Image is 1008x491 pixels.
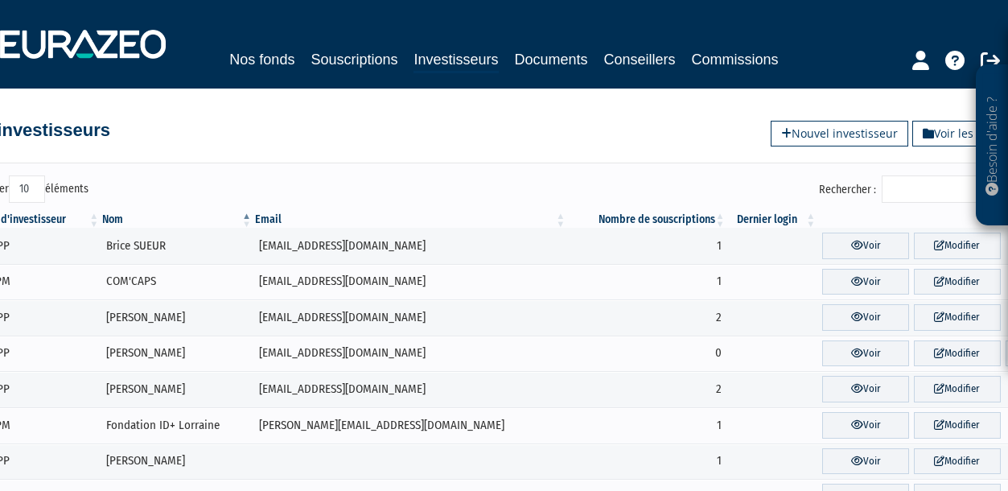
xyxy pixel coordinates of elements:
[567,407,726,444] td: 1
[253,212,567,228] th: Email : activer pour trier la colonne par ordre croissant
[914,412,1001,439] a: Modifier
[822,448,909,475] a: Voir
[567,336,726,372] td: 0
[311,48,397,71] a: Souscriptions
[822,412,909,439] a: Voir
[101,228,253,264] td: Brice SUEUR
[822,376,909,402] a: Voir
[101,336,253,372] td: [PERSON_NAME]
[413,48,498,73] a: Investisseurs
[567,444,726,480] td: 1
[567,212,726,228] th: Nombre de souscriptions : activer pour trier la colonne par ordre croissant
[727,212,818,228] th: Dernier login : activer pour trier la colonne par ordre croissant
[515,48,588,71] a: Documents
[914,304,1001,331] a: Modifier
[9,175,45,203] select: Afficheréléments
[604,48,676,71] a: Conseillers
[983,73,1002,218] p: Besoin d'aide ?
[567,371,726,407] td: 2
[253,228,567,264] td: [EMAIL_ADDRESS][DOMAIN_NAME]
[771,121,908,146] a: Nouvel investisseur
[253,336,567,372] td: [EMAIL_ADDRESS][DOMAIN_NAME]
[914,340,1001,367] a: Modifier
[822,269,909,295] a: Voir
[101,371,253,407] td: [PERSON_NAME]
[822,233,909,259] a: Voir
[692,48,779,71] a: Commissions
[914,269,1001,295] a: Modifier
[253,407,567,444] td: [PERSON_NAME][EMAIL_ADDRESS][DOMAIN_NAME]
[253,299,567,336] td: [EMAIL_ADDRESS][DOMAIN_NAME]
[567,228,726,264] td: 1
[914,376,1001,402] a: Modifier
[253,264,567,300] td: [EMAIL_ADDRESS][DOMAIN_NAME]
[567,299,726,336] td: 2
[101,264,253,300] td: COM'CAPS
[229,48,294,71] a: Nos fonds
[101,212,253,228] th: Nom : activer pour trier la colonne par ordre d&eacute;croissant
[101,444,253,480] td: [PERSON_NAME]
[822,304,909,331] a: Voir
[567,264,726,300] td: 1
[101,407,253,444] td: Fondation ID+ Lorraine
[101,299,253,336] td: [PERSON_NAME]
[253,371,567,407] td: [EMAIL_ADDRESS][DOMAIN_NAME]
[822,340,909,367] a: Voir
[914,448,1001,475] a: Modifier
[914,233,1001,259] a: Modifier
